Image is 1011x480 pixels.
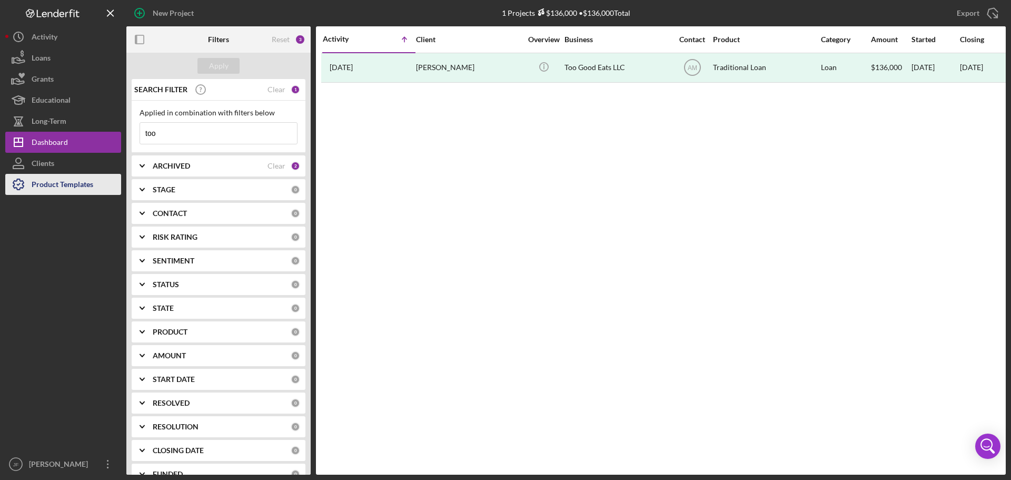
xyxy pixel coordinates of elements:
b: START DATE [153,375,195,384]
div: 0 [291,209,300,218]
button: Long-Term [5,111,121,132]
div: 0 [291,303,300,313]
div: $136,000 [871,54,910,82]
button: Clients [5,153,121,174]
div: 1 [291,85,300,94]
b: RISK RATING [153,233,197,241]
div: 0 [291,469,300,479]
button: Product Templates [5,174,121,195]
button: New Project [126,3,204,24]
b: STATUS [153,280,179,289]
div: $136,000 [535,8,577,17]
b: CONTACT [153,209,187,218]
div: 0 [291,256,300,266]
div: 0 [291,375,300,384]
div: 0 [291,232,300,242]
b: PRODUCT [153,328,187,336]
div: [DATE] [960,63,983,72]
div: 2 [291,161,300,171]
div: 0 [291,398,300,408]
div: 0 [291,422,300,432]
b: SENTIMENT [153,257,194,265]
div: Product [713,35,818,44]
div: Traditional Loan [713,54,818,82]
div: 0 [291,327,300,337]
time: 2025-06-24 18:19 [330,63,353,72]
div: 1 Projects • $136,000 Total [502,8,630,17]
div: Activity [323,35,369,43]
div: Educational [32,90,71,113]
button: Dashboard [5,132,121,153]
div: Contact [672,35,712,44]
div: 0 [291,446,300,455]
div: Dashboard [32,132,68,155]
div: Reset [272,35,290,44]
b: ARCHIVED [153,162,190,170]
div: Grants [32,68,54,92]
div: Started [911,35,959,44]
text: AM [688,64,697,72]
div: Category [821,35,870,44]
b: STATE [153,304,174,312]
div: Too Good Eats LLC [564,54,670,82]
div: Business [564,35,670,44]
div: Loans [32,47,51,71]
b: CLOSING DATE [153,446,204,455]
button: Grants [5,68,121,90]
button: JF[PERSON_NAME] [PERSON_NAME] [5,454,121,475]
div: Clear [267,85,285,94]
button: Loans [5,47,121,68]
div: Activity [32,26,57,50]
div: New Project [153,3,194,24]
button: Apply [197,58,240,74]
b: SEARCH FILTER [134,85,187,94]
div: Apply [209,58,229,74]
div: Open Intercom Messenger [975,434,1000,459]
b: RESOLUTION [153,423,199,431]
div: Export [957,3,979,24]
b: STAGE [153,185,175,194]
b: RESOLVED [153,399,190,407]
div: Loan [821,54,870,82]
div: Amount [871,35,910,44]
div: 0 [291,185,300,194]
div: [DATE] [911,54,959,82]
text: JF [13,462,19,467]
div: Overview [524,35,563,44]
div: Product Templates [32,174,93,198]
div: 3 [295,34,305,45]
div: 0 [291,351,300,360]
div: Client [416,35,521,44]
div: [PERSON_NAME] [416,54,521,82]
div: 0 [291,280,300,289]
b: Filters [208,35,229,44]
b: AMOUNT [153,351,186,360]
div: Applied in combination with filters below [140,109,298,117]
div: Clear [267,162,285,170]
b: FUNDED [153,470,183,478]
button: Educational [5,90,121,111]
button: Export [946,3,1006,24]
button: Activity [5,26,121,47]
div: Clients [32,153,54,177]
div: Long-Term [32,111,66,134]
